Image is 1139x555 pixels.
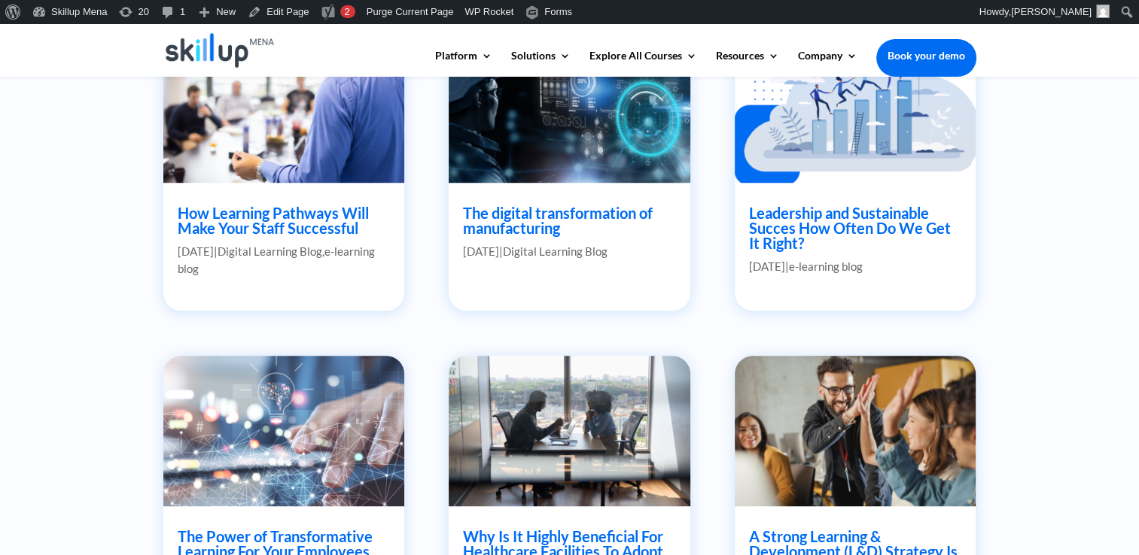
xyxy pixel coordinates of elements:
span: [DATE] [749,259,785,273]
span: [DATE] [463,244,499,258]
img: The Power of Transformative Learning For Your Employees [163,355,405,506]
a: Platform [435,50,492,76]
img: The digital transformation of manufacturing [448,31,690,182]
span: [PERSON_NAME] [1011,6,1092,17]
img: Why Is It Highly Beneficial For Healthcare Facilities To Adopt An L&D Solution? [448,355,690,506]
a: Digital Learning Blog [503,244,608,258]
p: | , [178,243,390,278]
a: Company [798,50,857,76]
a: Book your demo [876,39,976,72]
a: The digital transformation of manufacturing [463,204,653,237]
img: Skillup Mena [166,33,275,68]
a: Resources [716,50,779,76]
a: e-learning blog [789,259,863,273]
a: Solutions [511,50,571,76]
img: Leadership and Sustainable Succes How Often Do We Get It Right? [734,31,976,182]
span: 2 [345,6,350,17]
img: How Learning Pathways Will Make Your Staff Successful [163,31,405,182]
p: | [749,258,961,275]
img: A Strong Learning & Development (L&D) Strategy Is All You Need [734,355,976,506]
a: Explore All Courses [589,50,697,76]
a: Digital Learning Blog [218,244,322,258]
p: | [463,243,675,260]
iframe: Chat Widget [1064,483,1139,555]
a: Leadership and Sustainable Succes How Often Do We Get It Right? [749,204,951,252]
span: [DATE] [178,244,214,258]
a: How Learning Pathways Will Make Your Staff Successful [178,204,369,237]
